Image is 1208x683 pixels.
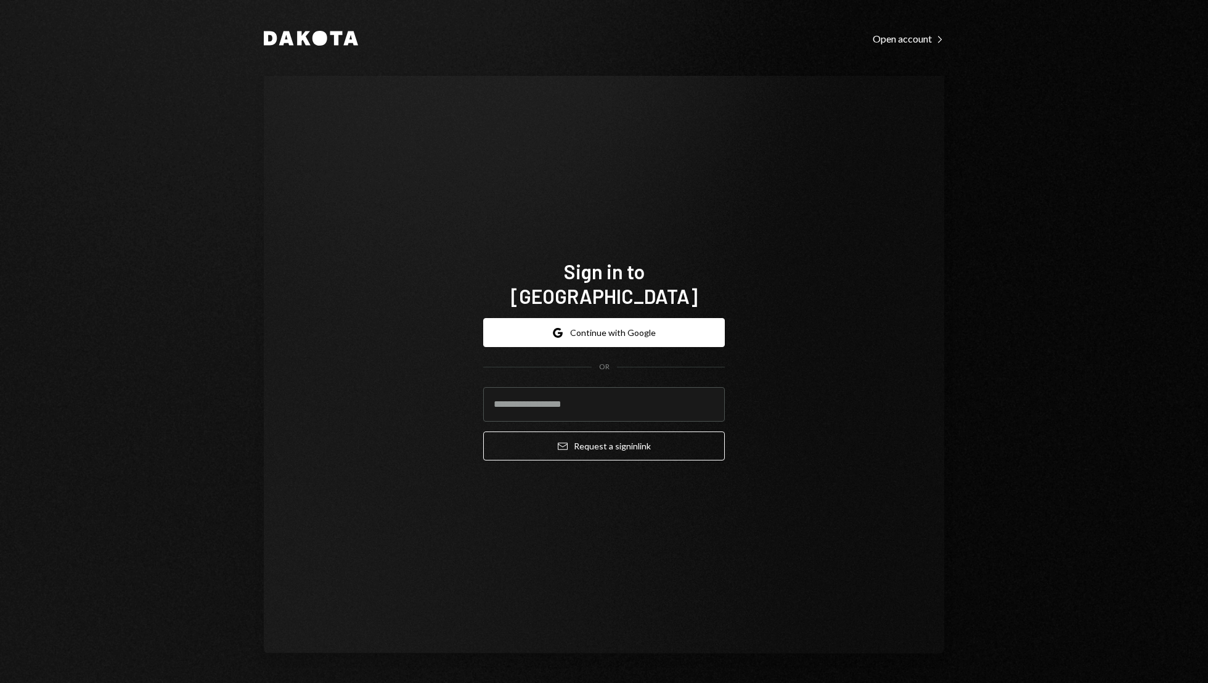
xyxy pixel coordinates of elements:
button: Request a signinlink [483,431,725,460]
button: Continue with Google [483,318,725,347]
div: Open account [873,33,944,45]
div: OR [599,362,610,372]
h1: Sign in to [GEOGRAPHIC_DATA] [483,259,725,308]
a: Open account [873,31,944,45]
